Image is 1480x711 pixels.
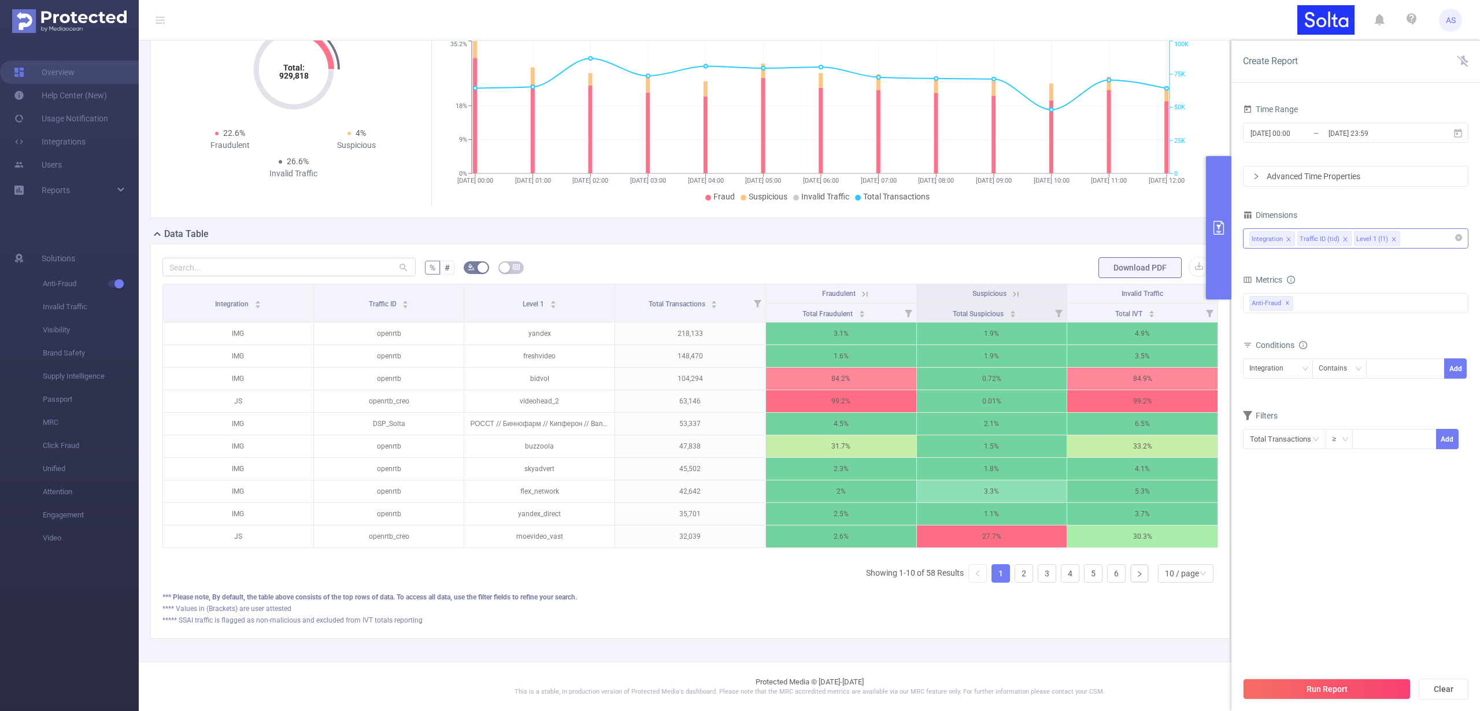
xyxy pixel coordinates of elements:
span: 22.6% [223,128,245,138]
i: icon: caret-up [550,299,556,302]
i: icon: down [1342,436,1349,444]
p: DSP_Solta [314,413,464,435]
div: Sort [402,299,409,306]
span: Total Transactions [649,300,707,308]
span: Filters [1243,411,1278,420]
i: icon: caret-up [1009,309,1016,312]
i: icon: close [1342,236,1348,243]
span: Dimensions [1243,210,1297,220]
p: IMG [163,458,313,480]
p: openrtb_creo [314,525,464,547]
span: Create Report [1243,55,1298,66]
span: Suspicious [749,192,787,201]
span: Anti-Fraud [43,272,139,295]
span: Suspicious [972,290,1007,298]
div: **** Values in (Brackets) are user attested [162,603,1218,614]
i: icon: caret-down [859,313,865,316]
span: Engagement [43,503,139,527]
p: IMG [163,480,313,502]
tspan: 35.2% [450,41,467,49]
p: 84.9% [1067,368,1218,390]
p: openrtb [314,323,464,345]
p: 84.2% [766,368,916,390]
div: Integration [1249,359,1292,378]
span: Invalid Traffic [801,192,849,201]
p: 30.3% [1067,525,1218,547]
button: Download PDF [1098,257,1182,278]
p: РОССТ // Биннофарм // Кипферон // Banner // [DATE]-[DATE] [464,413,615,435]
span: 26.6% [287,157,309,166]
li: Traffic ID (tid) [1297,231,1352,246]
input: End date [1327,125,1421,141]
tspan: [DATE] 02:00 [572,177,608,184]
tspan: [DATE] 08:00 [918,177,954,184]
div: ***** SSAI traffic is flagged as non-malicious and excluded from IVT totals reporting [162,615,1218,625]
input: Search... [162,258,416,276]
span: Conditions [1256,340,1307,350]
p: 2.3% [766,458,916,480]
i: icon: caret-down [254,303,261,307]
tspan: [DATE] 00:00 [457,177,493,184]
i: Filter menu [749,284,765,322]
p: freshvideo [464,345,615,367]
i: icon: caret-up [402,299,409,302]
button: Clear [1419,679,1468,699]
tspan: 100K [1174,41,1189,49]
tspan: 25K [1174,137,1185,145]
p: buzzoola [464,435,615,457]
li: Next Page [1130,564,1149,583]
p: This is a stable, in production version of Protected Media's dashboard. Please note that the MRC ... [168,687,1451,697]
i: icon: caret-down [1009,313,1016,316]
img: Protected Media [12,9,127,33]
p: 2% [766,480,916,502]
i: icon: close-circle [1455,234,1462,241]
p: 148,470 [615,345,765,367]
i: icon: down [1355,365,1362,373]
i: icon: caret-up [1149,309,1155,312]
span: Total Fraudulent [802,310,854,318]
button: Run Report [1243,679,1411,699]
p: 27.7% [917,525,1067,547]
span: ✕ [1285,297,1290,310]
p: openrtb [314,435,464,457]
p: 53,337 [615,413,765,435]
i: icon: right [1253,173,1260,180]
p: skyadvert [464,458,615,480]
a: 4 [1061,565,1079,582]
div: Sort [254,299,261,306]
tspan: [DATE] 04:00 [687,177,723,184]
p: openrtb_creo [314,390,464,412]
p: 2.6% [766,525,916,547]
span: Video [43,527,139,550]
p: 3.1% [766,323,916,345]
a: Help Center (New) [14,84,107,107]
span: Invalid Traffic [1122,290,1163,298]
p: 3.5% [1067,345,1218,367]
tspan: [DATE] 12:00 [1149,177,1185,184]
tspan: 929,818 [279,71,308,80]
a: 5 [1085,565,1102,582]
span: Visibility [43,319,139,342]
p: 3.3% [917,480,1067,502]
p: yandex [464,323,615,345]
p: JS [163,390,313,412]
a: 3 [1038,565,1056,582]
p: 4.5% [766,413,916,435]
a: Reports [42,179,70,202]
p: moevideo_vast [464,525,615,547]
tspan: [DATE] 01:00 [515,177,550,184]
li: Previous Page [968,564,987,583]
span: Total Suspicious [953,310,1005,318]
span: Fraudulent [822,290,856,298]
i: Filter menu [1050,303,1067,322]
p: IMG [163,435,313,457]
a: Usage Notification [14,107,108,130]
div: Sort [1009,309,1016,316]
i: Filter menu [900,303,916,322]
span: AS [1446,9,1456,32]
i: icon: caret-down [711,303,717,307]
i: icon: table [513,264,520,271]
p: JS [163,525,313,547]
p: 4.1% [1067,458,1218,480]
p: openrtb [314,368,464,390]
